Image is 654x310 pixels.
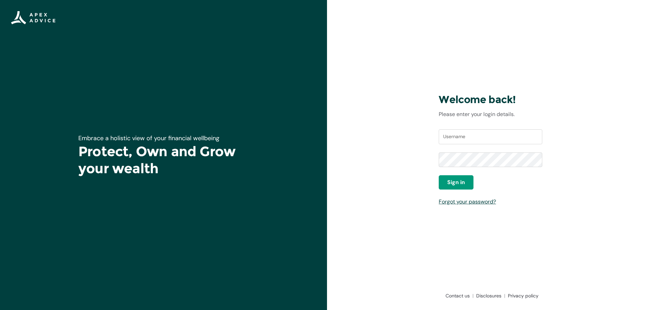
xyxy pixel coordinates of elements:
a: Forgot your password? [439,198,496,205]
h3: Welcome back! [439,93,542,106]
img: Apex Advice Group [11,11,56,25]
a: Disclosures [473,292,505,299]
button: Sign in [439,175,473,190]
span: Embrace a holistic view of your financial wellbeing [78,134,219,142]
a: Privacy policy [505,292,539,299]
p: Please enter your login details. [439,110,542,118]
input: Username [439,129,542,144]
a: Contact us [443,292,473,299]
span: Sign in [447,178,465,186]
h1: Protect, Own and Grow your wealth [78,143,249,177]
